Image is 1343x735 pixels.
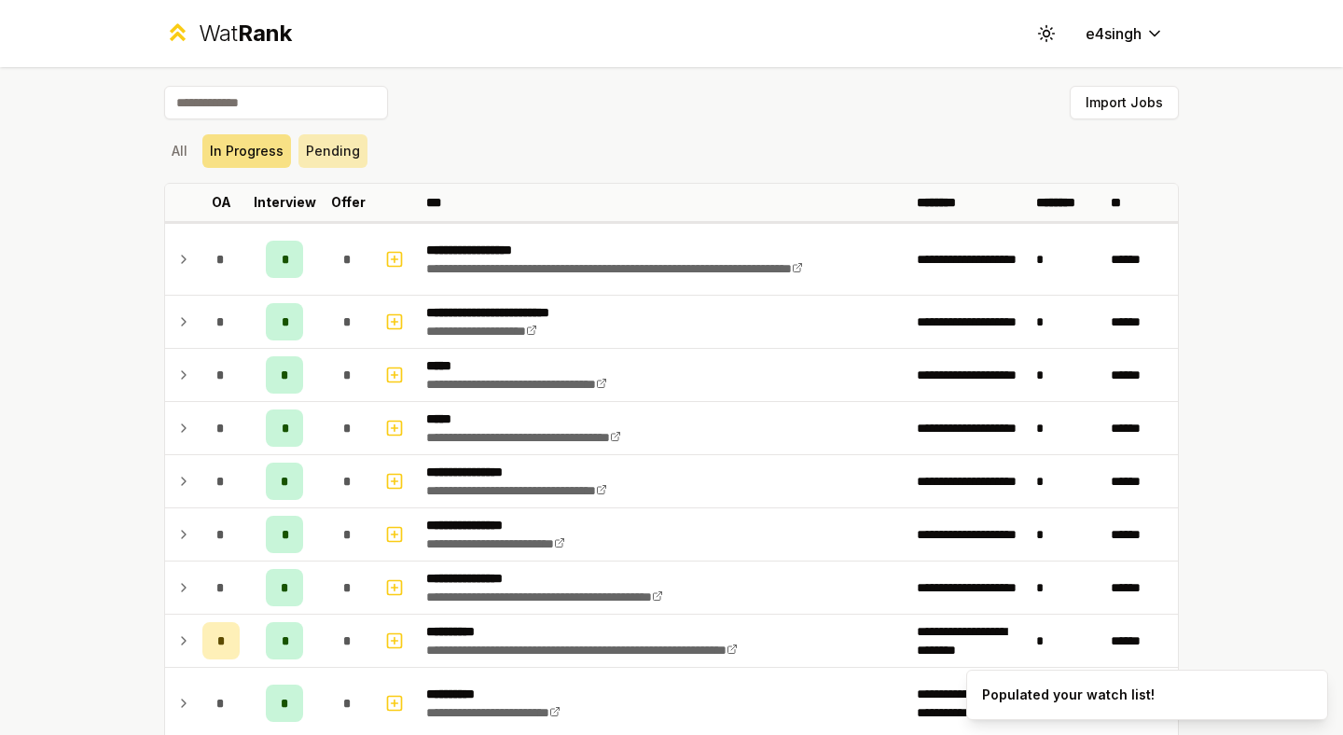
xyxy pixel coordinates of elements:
[1070,86,1179,119] button: Import Jobs
[164,134,195,168] button: All
[1086,22,1142,45] span: e4singh
[164,19,292,49] a: WatRank
[254,193,316,212] p: Interview
[982,686,1155,704] div: Populated your watch list!
[298,134,367,168] button: Pending
[1071,17,1179,50] button: e4singh
[199,19,292,49] div: Wat
[212,193,231,212] p: OA
[202,134,291,168] button: In Progress
[331,193,366,212] p: Offer
[238,20,292,47] span: Rank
